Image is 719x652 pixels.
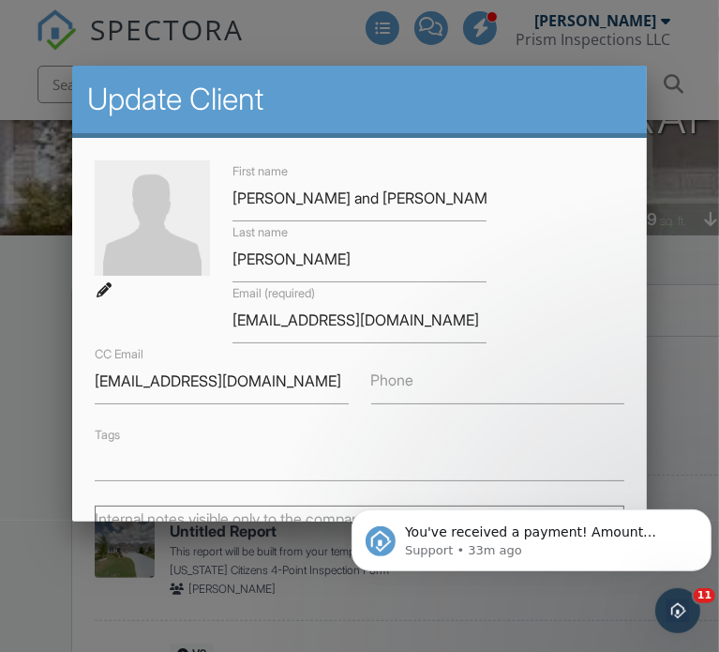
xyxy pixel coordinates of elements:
label: Internal notes visible only to the company [95,508,367,529]
iframe: Intercom notifications message [344,470,719,601]
iframe: Intercom live chat [655,588,700,633]
h2: Update Client [87,81,633,118]
label: Last name [232,224,288,241]
label: CC Email [95,346,143,363]
label: Email (required) [232,285,315,302]
img: default-user-f0147aede5fd5fa78ca7ade42f37bd4542148d508eef1c3d3ea960f66861d68b.jpg [95,160,210,276]
p: Message from Support, sent 33m ago [61,72,344,89]
span: 11 [694,588,715,603]
span: You've received a payment! Amount $525.00 Fee $14.74 Net $510.26 Transaction # pi_3SCkPUK7snlDGpR... [61,54,335,256]
label: First name [232,163,288,180]
label: Phone [371,370,414,390]
label: Tags [95,428,120,442]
